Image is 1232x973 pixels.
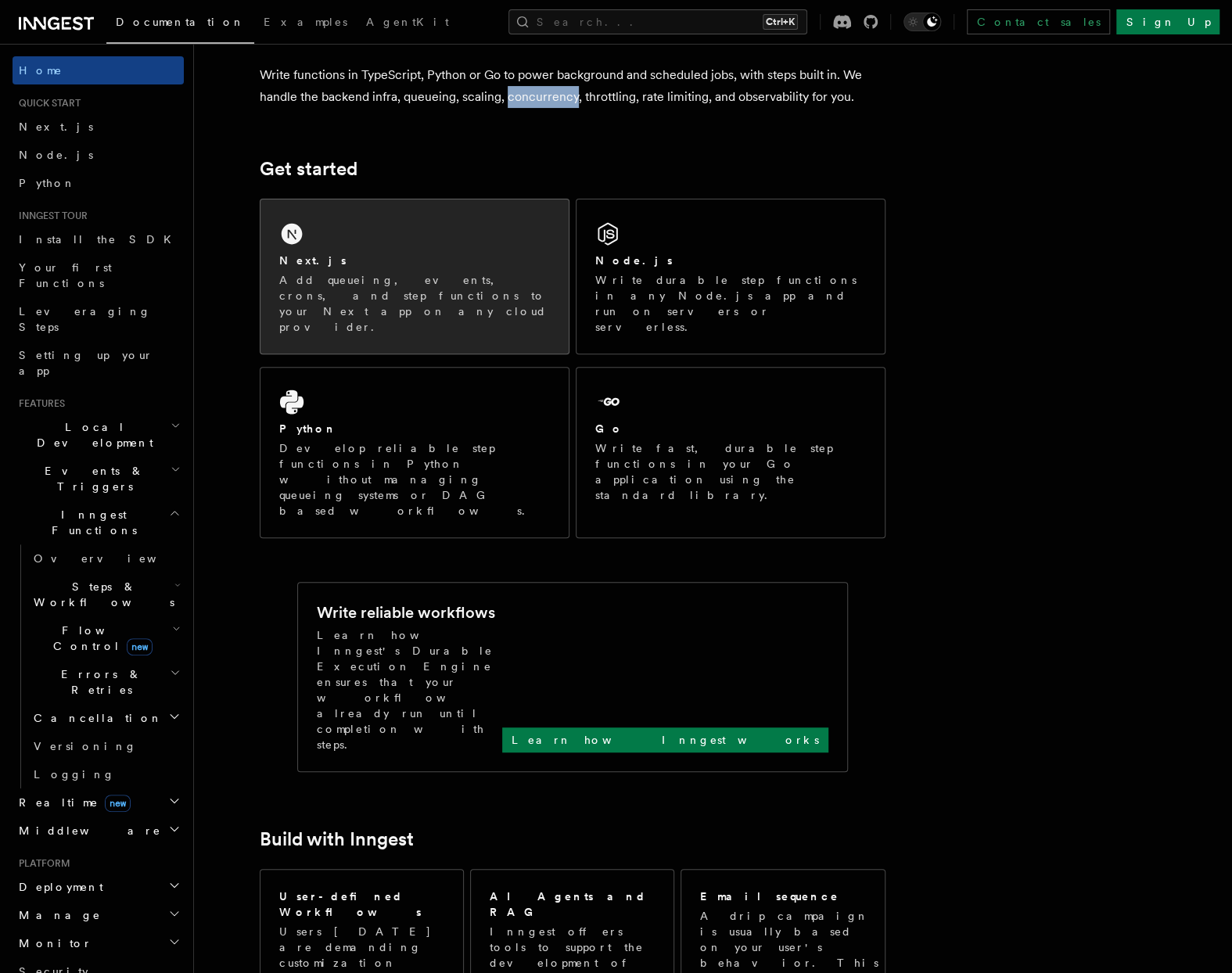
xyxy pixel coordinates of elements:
[19,63,63,78] span: Home
[27,710,163,726] span: Cancellation
[595,253,673,268] h2: Node.js
[576,199,885,354] a: Node.jsWrite durable step functions in any Node.js app and run on servers or serverless.
[19,177,76,189] span: Python
[13,901,184,929] button: Manage
[260,199,569,354] a: Next.jsAdd queueing, events, crons, and step functions to your Next app on any cloud provider.
[260,367,569,538] a: PythonDevelop reliable step functions in Python without managing queueing systems or DAG based wo...
[13,210,88,222] span: Inngest tour
[27,623,172,654] span: Flow Control
[13,341,184,385] a: Setting up your app
[508,9,807,34] button: Search...Ctrl+K
[700,889,839,904] h2: Email sequence
[27,579,174,610] span: Steps & Workflows
[903,13,941,31] button: Toggle dark mode
[1116,9,1219,34] a: Sign Up
[13,879,103,895] span: Deployment
[13,907,101,923] span: Manage
[13,823,161,838] span: Middleware
[13,297,184,341] a: Leveraging Steps
[13,544,184,788] div: Inngest Functions
[19,305,151,333] span: Leveraging Steps
[34,768,115,781] span: Logging
[106,5,254,44] a: Documentation
[502,727,828,752] a: Learn how Inngest works
[763,14,798,30] kbd: Ctrl+K
[27,760,184,788] a: Logging
[19,149,93,161] span: Node.js
[260,828,414,850] a: Build with Inngest
[19,261,112,289] span: Your first Functions
[127,638,153,655] span: new
[19,349,153,377] span: Setting up your app
[264,16,347,28] span: Examples
[13,419,171,451] span: Local Development
[13,141,184,169] a: Node.js
[595,440,866,503] p: Write fast, durable step functions in your Go application using the standard library.
[512,732,819,748] p: Learn how Inngest works
[13,113,184,141] a: Next.js
[260,158,357,180] a: Get started
[279,253,347,268] h2: Next.js
[13,169,184,197] a: Python
[490,889,657,920] h2: AI Agents and RAG
[13,935,92,951] span: Monitor
[27,544,184,573] a: Overview
[13,397,65,410] span: Features
[13,56,184,84] a: Home
[13,501,184,544] button: Inngest Functions
[13,873,184,901] button: Deployment
[317,627,502,752] p: Learn how Inngest's Durable Execution Engine ensures that your workflow already run until complet...
[13,457,184,501] button: Events & Triggers
[34,552,195,565] span: Overview
[13,253,184,297] a: Your first Functions
[967,9,1110,34] a: Contact sales
[13,463,171,494] span: Events & Triggers
[13,507,169,538] span: Inngest Functions
[27,616,184,660] button: Flow Controlnew
[317,601,495,623] h2: Write reliable workflows
[27,666,170,698] span: Errors & Retries
[260,64,885,108] p: Write functions in TypeScript, Python or Go to power background and scheduled jobs, with steps bu...
[27,660,184,704] button: Errors & Retries
[19,120,93,133] span: Next.js
[357,5,458,42] a: AgentKit
[13,817,184,845] button: Middleware
[116,16,245,28] span: Documentation
[27,573,184,616] button: Steps & Workflows
[105,795,131,812] span: new
[13,413,184,457] button: Local Development
[576,367,885,538] a: GoWrite fast, durable step functions in your Go application using the standard library.
[27,732,184,760] a: Versioning
[13,857,70,870] span: Platform
[13,788,184,817] button: Realtimenew
[13,929,184,957] button: Monitor
[279,440,550,519] p: Develop reliable step functions in Python without managing queueing systems or DAG based workflows.
[34,740,137,752] span: Versioning
[27,704,184,732] button: Cancellation
[279,889,444,920] h2: User-defined Workflows
[254,5,357,42] a: Examples
[595,421,623,436] h2: Go
[13,97,81,110] span: Quick start
[13,795,131,810] span: Realtime
[595,272,866,335] p: Write durable step functions in any Node.js app and run on servers or serverless.
[366,16,449,28] span: AgentKit
[279,421,337,436] h2: Python
[279,272,550,335] p: Add queueing, events, crons, and step functions to your Next app on any cloud provider.
[13,225,184,253] a: Install the SDK
[19,233,181,246] span: Install the SDK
